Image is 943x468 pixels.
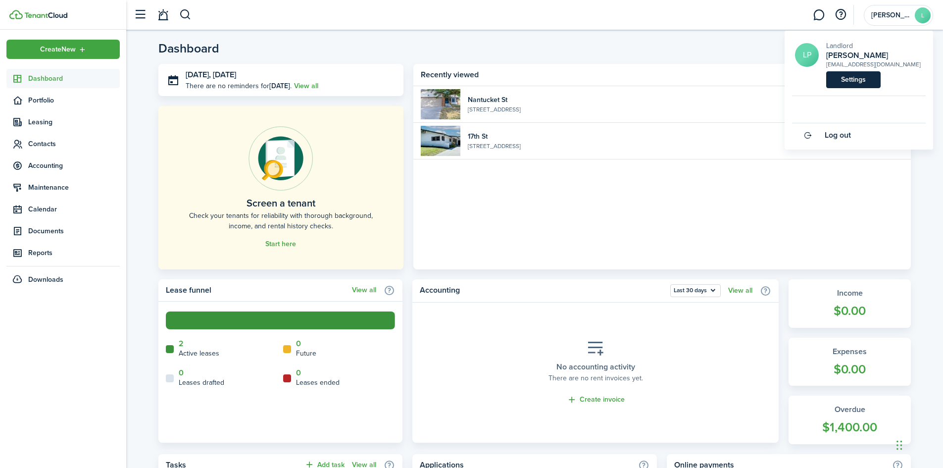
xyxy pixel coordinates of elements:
a: Expenses$0.00 [789,338,911,386]
span: Leasing [28,117,120,127]
a: Income$0.00 [789,279,911,328]
img: Online payments [248,126,313,191]
span: Documents [28,226,120,236]
a: View all [294,81,318,91]
widget-stats-title: Expenses [798,346,901,358]
img: TenantCloud [9,10,23,19]
widget-list-item-title: Nantucket St [468,95,866,105]
p: There are no reminders for . [186,81,292,91]
span: Accounting [28,160,120,171]
span: Lindsay [871,12,911,19]
header-page-title: Dashboard [158,42,219,54]
a: Dashboard [6,69,120,88]
avatar-text: L [915,7,931,23]
a: 0 [179,368,184,377]
widget-list-item-description: [STREET_ADDRESS] [468,105,866,114]
span: Dashboard [28,73,120,84]
a: Reports [6,243,120,262]
home-widget-title: Future [296,348,316,359]
a: Notifications [153,2,172,28]
a: 2 [179,339,184,348]
span: Landlord [826,41,853,51]
h3: [DATE], [DATE] [186,69,396,81]
button: Open resource center [832,6,849,23]
span: Contacts [28,139,120,149]
button: Last 30 days [670,284,721,297]
widget-stats-count: $0.00 [798,360,901,379]
home-widget-title: Accounting [420,284,665,297]
placeholder-title: No accounting activity [556,361,635,373]
widget-stats-title: Income [798,287,901,299]
home-placeholder-title: Screen a tenant [247,196,315,210]
widget-list-item-description: [STREET_ADDRESS] [468,142,866,151]
home-widget-title: Leases ended [296,377,340,388]
a: Messaging [809,2,828,28]
button: Open menu [6,40,120,59]
button: Search [179,6,192,23]
span: Reports [28,248,120,258]
home-widget-title: Recently viewed [421,69,887,81]
span: Create New [40,46,76,53]
home-widget-title: Lease funnel [166,284,347,296]
a: Log out [792,123,926,147]
span: Downloads [28,274,63,285]
a: Start here [265,240,296,248]
iframe: Chat Widget [778,361,943,468]
div: Drag [896,430,902,460]
span: Maintenance [28,182,120,193]
a: LP [795,43,819,67]
home-widget-title: Leases drafted [179,377,224,388]
a: 0 [296,339,301,348]
span: Log out [825,131,851,140]
home-widget-title: Active leases [179,348,219,359]
img: 1 [421,126,460,156]
span: Portfolio [28,95,120,105]
div: [EMAIL_ADDRESS][DOMAIN_NAME] [826,60,921,69]
a: View all [728,287,752,295]
img: 1 [421,89,460,119]
home-placeholder-description: Check your tenants for reliability with thorough background, income, and rental history checks. [181,210,381,231]
a: View all [352,286,376,294]
widget-stats-count: $0.00 [798,302,901,320]
button: Open menu [670,284,721,297]
placeholder-description: There are no rent invoices yet. [548,373,643,383]
widget-list-item-title: 17th St [468,131,866,142]
a: [PERSON_NAME] [826,51,921,60]
b: [DATE] [269,81,290,91]
img: TenantCloud [24,12,67,18]
span: Calendar [28,204,120,214]
h2: Lindsay Pechanec [826,51,921,60]
button: Open sidebar [131,5,149,24]
a: Settings [826,71,881,88]
a: 0 [296,368,301,377]
a: Create invoice [567,394,625,406]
